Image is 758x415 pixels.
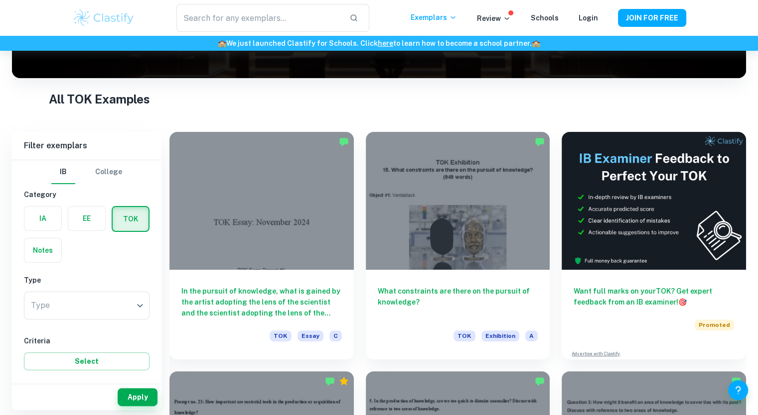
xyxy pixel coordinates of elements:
h6: Filter exemplars [12,132,161,160]
span: 🎯 [678,298,687,306]
a: Login [579,14,598,22]
button: TOK [113,207,149,231]
h6: Criteria [24,335,150,346]
span: 🏫 [532,39,540,47]
button: Apply [118,388,157,406]
h6: We just launched Clastify for Schools. Click to learn how to become a school partner. [2,38,756,49]
button: Select [24,352,150,370]
span: C [329,330,342,341]
button: College [95,160,122,184]
h6: Category [24,189,150,200]
button: Help and Feedback [728,380,748,400]
img: Thumbnail [562,132,746,270]
div: Filter type choice [51,160,122,184]
img: Marked [535,376,545,386]
h6: Type [24,275,150,286]
span: Promoted [695,319,734,330]
img: Marked [731,376,741,386]
span: Exhibition [481,330,519,341]
p: Review [477,13,511,24]
span: 🏫 [218,39,226,47]
span: TOK [454,330,475,341]
img: Marked [535,137,545,147]
a: Want full marks on yourTOK? Get expert feedback from an IB examiner!PromotedAdvertise with Clastify [562,132,746,359]
h6: In the pursuit of knowledge, what is gained by the artist adopting the lens of the scientist and ... [181,286,342,318]
div: Premium [339,376,349,386]
a: here [378,39,393,47]
img: Marked [339,137,349,147]
span: Essay [298,330,323,341]
h1: All TOK Examples [49,90,710,108]
a: Schools [531,14,559,22]
h6: Want full marks on your TOK ? Get expert feedback from an IB examiner! [574,286,734,308]
span: A [525,330,538,341]
p: Exemplars [411,12,457,23]
img: Clastify logo [72,8,136,28]
button: Notes [24,238,61,262]
span: TOK [270,330,292,341]
a: Advertise with Clastify [572,350,620,357]
a: What constraints are there on the pursuit of knowledge?TOKExhibitionA [366,132,550,359]
button: JOIN FOR FREE [618,9,686,27]
h6: What constraints are there on the pursuit of knowledge? [378,286,538,318]
button: EE [68,207,105,230]
input: Search for any exemplars... [176,4,341,32]
img: Marked [325,376,335,386]
button: IB [51,160,75,184]
button: IA [24,207,61,230]
a: In the pursuit of knowledge, what is gained by the artist adopting the lens of the scientist and ... [169,132,354,359]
